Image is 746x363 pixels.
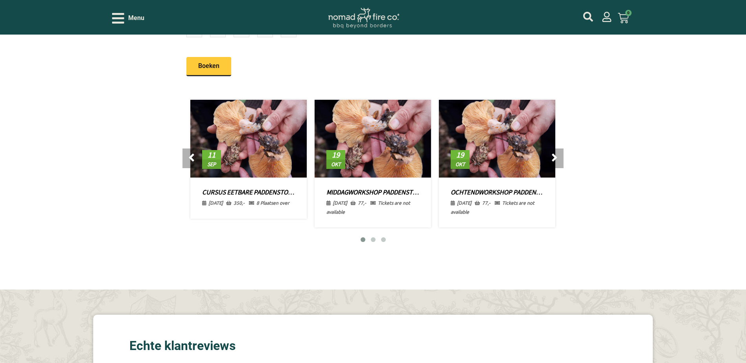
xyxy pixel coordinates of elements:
[129,338,236,353] div: Echte klantreviews
[202,188,359,196] a: Cursus eetbare Paddenstoelen – 2026 (3 lesdagen)
[326,188,431,196] a: Middagworkshop Paddenstoelen
[249,200,289,206] span: 8 Plaatsen over
[326,150,345,159] span: 19
[451,200,472,206] span: [DATE]
[198,63,219,69] span: Boeken
[328,8,399,29] img: Nomad Logo
[326,200,410,214] span: Tickets are not available
[583,12,593,22] a: mijn account
[602,12,612,22] a: mijn account
[202,200,223,206] span: [DATE]
[451,150,470,159] span: 19
[186,57,231,76] a: Boeken
[451,188,562,196] a: Ochtendworkshop Paddenstoelen
[608,8,638,28] a: 0
[326,200,347,206] span: [DATE]
[202,150,221,159] span: 11
[326,159,345,169] span: okt
[451,159,470,169] span: okt
[451,200,534,214] span: Tickets are not available
[202,159,221,169] span: sep
[439,100,555,178] img: cursus wildplukken 2
[625,10,632,16] span: 0
[112,11,144,25] div: Open/Close Menu
[306,94,440,183] img: cursus wildplukken 2
[128,13,144,23] span: Menu
[190,100,307,178] img: cursus wildplukken 2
